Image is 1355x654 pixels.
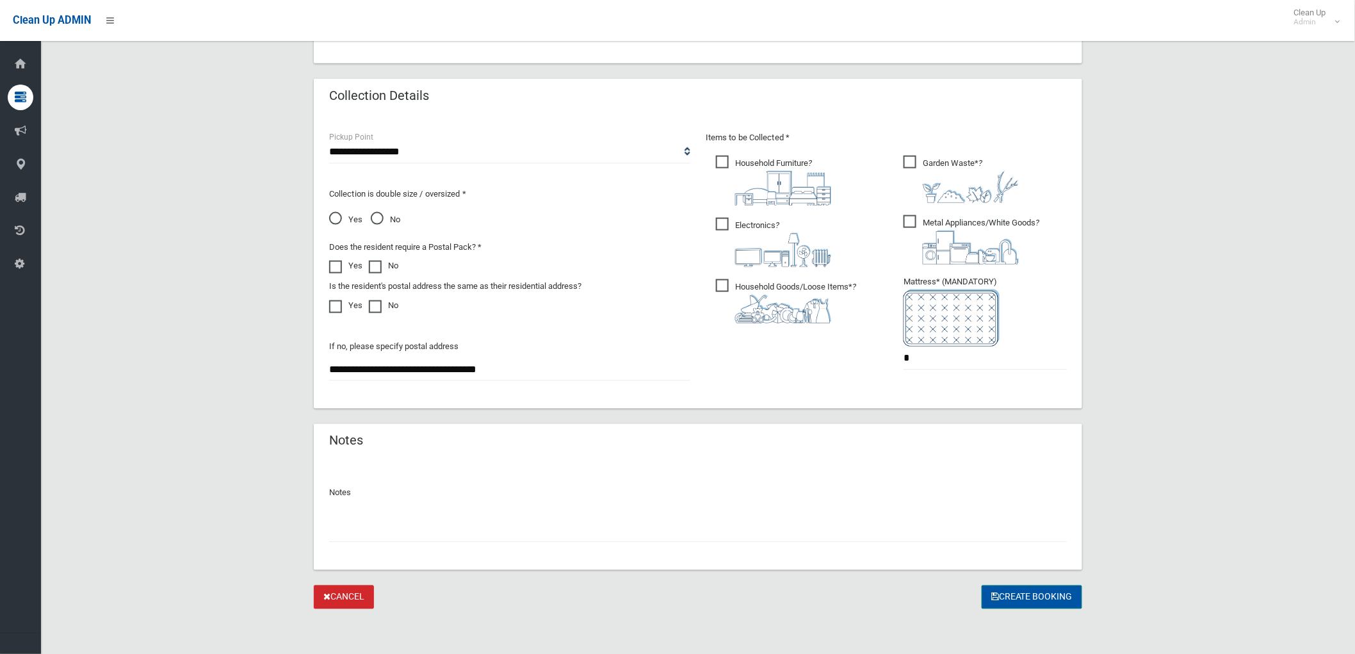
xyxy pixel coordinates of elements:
i: ? [923,158,1019,203]
span: Household Furniture [716,156,831,206]
img: e7408bece873d2c1783593a074e5cb2f.png [904,290,1000,347]
i: ? [735,282,856,323]
img: 394712a680b73dbc3d2a6a3a7ffe5a07.png [735,233,831,267]
span: Garden Waste* [904,156,1019,203]
i: ? [735,220,831,267]
img: 4fd8a5c772b2c999c83690221e5242e0.png [923,171,1019,203]
img: 36c1b0289cb1767239cdd3de9e694f19.png [923,231,1019,265]
span: Mattress* (MANDATORY) [904,277,1067,347]
i: ? [923,218,1039,265]
small: Admin [1294,17,1326,27]
span: Yes [329,212,362,227]
a: Cancel [314,585,374,609]
label: If no, please specify postal address [329,339,458,354]
label: No [369,298,398,313]
span: Household Goods/Loose Items* [716,279,856,323]
label: Yes [329,258,362,274]
span: Metal Appliances/White Goods [904,215,1039,265]
p: Collection is double size / oversized * [329,186,690,202]
i: ? [735,158,831,206]
span: Clean Up ADMIN [13,14,91,26]
img: b13cc3517677393f34c0a387616ef184.png [735,295,831,323]
span: No [371,212,400,227]
span: Clean Up [1288,8,1339,27]
header: Collection Details [314,83,444,108]
label: Is the resident's postal address the same as their residential address? [329,279,581,294]
p: Items to be Collected * [706,130,1067,145]
label: No [369,258,398,274]
span: Electronics [716,218,831,267]
label: Yes [329,298,362,313]
img: aa9efdbe659d29b613fca23ba79d85cb.png [735,171,831,206]
label: Does the resident require a Postal Pack? * [329,240,482,255]
p: Notes [329,486,1067,501]
header: Notes [314,429,378,454]
button: Create Booking [982,585,1082,609]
